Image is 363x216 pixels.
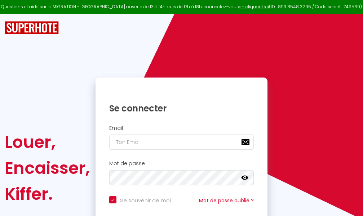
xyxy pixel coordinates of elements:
a: en cliquant ici [239,4,269,10]
h2: Mot de passe [109,160,254,167]
div: Kiffer. [5,181,90,207]
h1: Se connecter [109,103,254,114]
img: SuperHote logo [5,21,59,35]
div: Louer, [5,129,90,155]
a: Mot de passe oublié ? [199,197,254,204]
div: Encaisser, [5,155,90,181]
input: Ton Email [109,135,254,150]
h2: Email [109,125,254,131]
